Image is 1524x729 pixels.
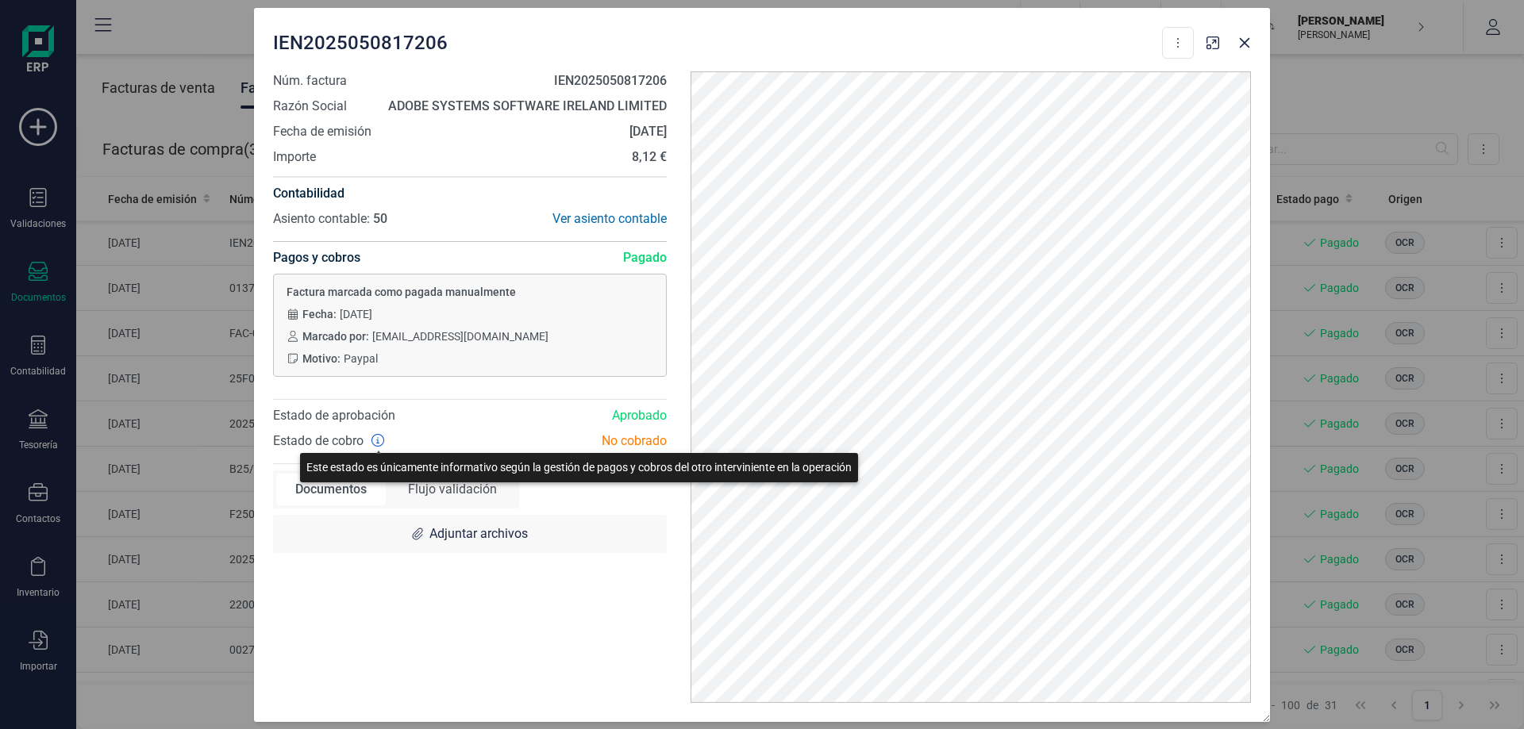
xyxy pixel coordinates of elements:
[554,73,667,88] strong: IEN2025050817206
[273,242,360,274] h4: Pagos y cobros
[273,408,395,423] span: Estado de aprobación
[273,515,667,553] div: Adjuntar archivos
[273,97,347,116] span: Razón Social
[629,124,667,139] strong: [DATE]
[302,306,337,322] span: Fecha:
[300,453,858,482] div: Este estado es únicamente informativo según la gestión de pagos y cobros del otro interviniente e...
[470,406,679,425] div: Aprobado
[429,524,528,543] span: Adjuntar archivos
[273,122,371,141] span: Fecha de emisión
[344,351,378,366] span: Paypal
[623,248,667,267] span: Pagado
[302,351,341,366] span: Motivo:
[1232,30,1257,56] button: Close
[276,474,386,505] div: Documentos
[340,306,372,322] span: [DATE]
[273,184,667,203] h4: Contabilidad
[372,328,548,344] span: [EMAIL_ADDRESS][DOMAIN_NAME]
[389,474,516,505] div: Flujo validación
[470,432,679,451] div: No cobrado
[273,71,347,90] span: Núm. factura
[373,211,387,226] span: 50
[273,148,316,167] span: Importe
[302,328,369,344] span: Marcado por:
[273,30,448,56] span: IEN2025050817206
[470,209,667,228] div: Ver asiento contable
[273,211,370,226] span: Asiento contable:
[273,432,364,451] span: Estado de cobro
[287,284,653,300] span: Factura marcada como pagada manualmente
[388,98,667,113] strong: ADOBE SYSTEMS SOFTWARE IRELAND LIMITED
[632,149,667,164] strong: 8,12 €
